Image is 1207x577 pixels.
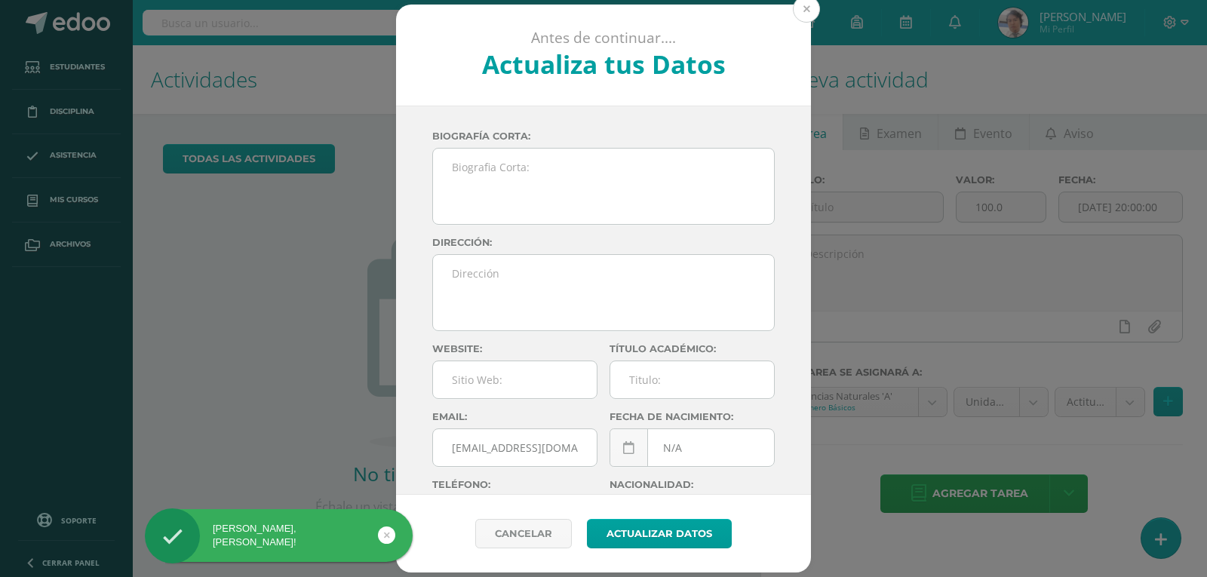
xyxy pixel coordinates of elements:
[437,47,771,81] h2: Actualiza tus Datos
[433,429,597,466] input: Correo Electronico:
[437,29,771,48] p: Antes de continuar....
[432,479,597,490] label: Teléfono:
[432,343,597,354] label: Website:
[433,361,597,398] input: Sitio Web:
[610,361,774,398] input: Titulo:
[475,519,572,548] a: Cancelar
[432,411,597,422] label: Email:
[610,343,775,354] label: Título académico:
[145,522,413,549] div: [PERSON_NAME], [PERSON_NAME]!
[610,479,775,490] label: Nacionalidad:
[610,411,775,422] label: Fecha de nacimiento:
[432,130,775,142] label: Biografía corta:
[432,237,775,248] label: Dirección:
[610,429,774,466] input: Fecha de Nacimiento:
[587,519,732,548] button: Actualizar datos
